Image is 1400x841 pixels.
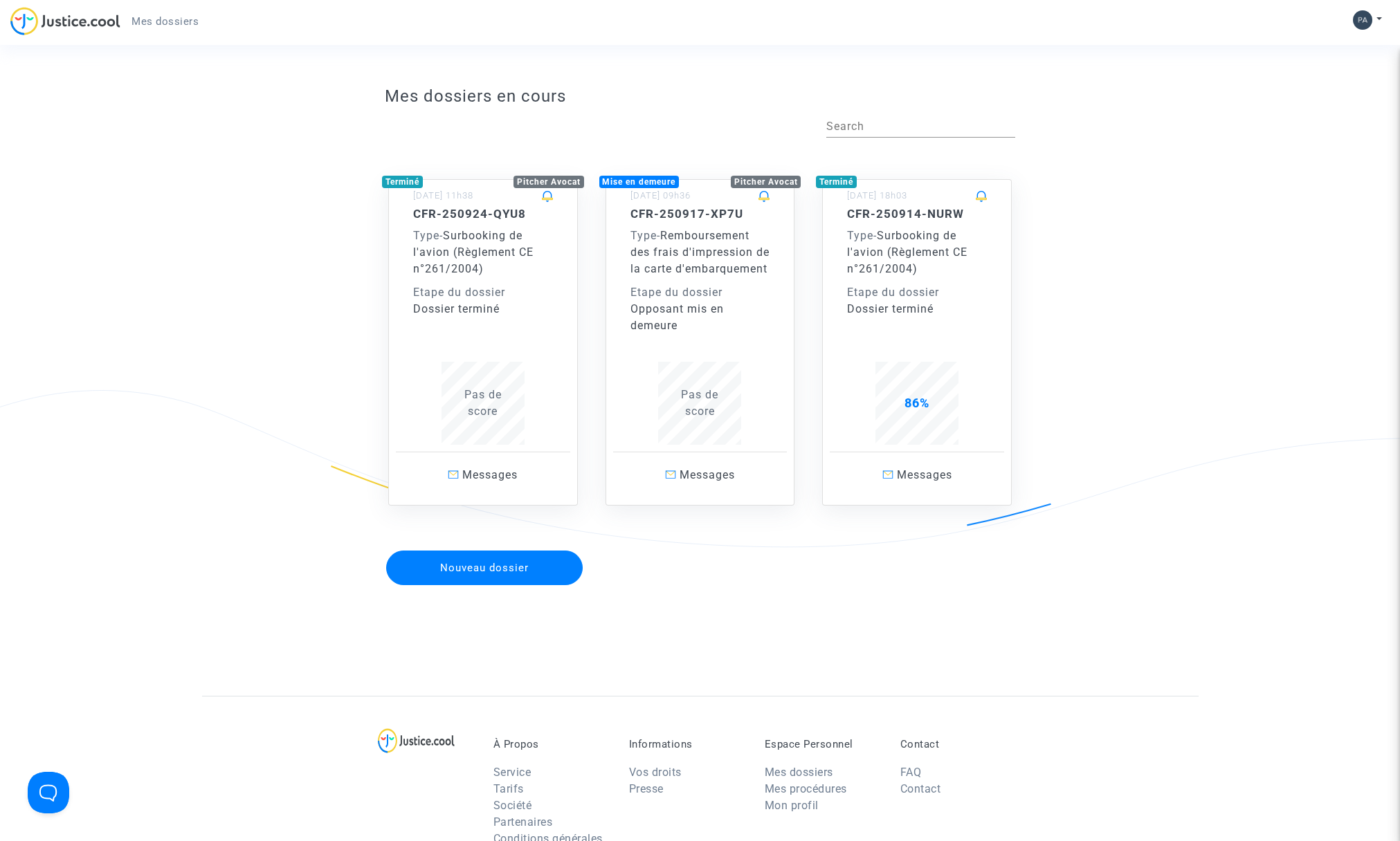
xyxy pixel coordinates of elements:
h5: CFR-250924-QYU8 [413,207,553,221]
a: Vos droits [629,766,682,779]
a: Tarifs [493,782,524,795]
div: Etape du dossier [630,284,770,301]
div: Dossier terminé [847,301,987,317]
a: TerminéPitcher Avocat[DATE] 11h38CFR-250924-QYU8Type-Surbooking de l'avion (Règlement CE n°261/20... [374,151,592,506]
h3: Mes dossiers en cours [385,86,1015,107]
a: Mes dossiers [120,11,210,32]
p: À Propos [493,738,608,750]
div: Dossier terminé [413,301,553,317]
h5: CFR-250914-NURW [847,207,987,221]
a: Société [493,799,532,812]
div: Pitcher Avocat [731,176,801,188]
small: [DATE] 09h36 [630,190,691,201]
div: Pitcher Avocat [513,176,584,188]
span: Surbooking de l'avion (Règlement CE n°261/2004) [847,229,967,275]
span: Messages [897,468,952,481]
a: Messages [613,452,788,498]
a: Messages [830,452,1004,498]
a: Service [493,766,531,779]
span: Remboursement des frais d'impression de la carte d'embarquement [630,229,770,275]
span: - [630,229,660,242]
a: Terminé[DATE] 18h03CFR-250914-NURWType-Surbooking de l'avion (Règlement CE n°261/2004)Etape du do... [808,151,1026,506]
h5: CFR-250917-XP7U [630,207,770,221]
small: [DATE] 11h38 [413,190,473,201]
p: Espace Personnel [765,738,880,750]
div: Terminé [816,176,857,188]
a: Mise en demeurePitcher Avocat[DATE] 09h36CFR-250917-XP7UType-Remboursement des frais d'impression... [592,151,809,506]
div: Etape du dossier [847,284,987,301]
a: Mon profil [765,799,819,812]
p: Contact [900,738,1015,750]
span: - [413,229,443,242]
div: Terminé [382,176,423,188]
span: Surbooking de l'avion (Règlement CE n°261/2004) [413,229,534,275]
div: Mise en demeure [599,176,680,188]
a: Contact [900,782,941,795]
span: Mes dossiers [131,15,199,28]
button: Nouveau dossier [386,551,583,585]
span: Messages [462,468,518,481]
img: 70094d8604c59bed666544247a582dd0 [1353,10,1372,30]
span: Type [413,229,439,242]
div: Opposant mis en demeure [630,301,770,334]
img: logo-lg.svg [378,728,455,753]
span: 86% [904,396,929,410]
span: Type [630,229,657,242]
a: Mes procédures [765,782,847,795]
span: - [847,229,877,242]
span: Pas de score [681,388,718,418]
span: Type [847,229,873,242]
img: jc-logo.svg [10,7,120,35]
a: Mes dossiers [765,766,833,779]
iframe: Help Scout Beacon - Open [28,772,69,813]
p: Informations [629,738,744,750]
div: Etape du dossier [413,284,553,301]
span: Messages [680,468,735,481]
a: Presse [629,782,664,795]
small: [DATE] 18h03 [847,190,907,201]
a: FAQ [900,766,922,779]
span: Pas de score [464,388,502,418]
a: Partenaires [493,815,553,829]
a: Messages [396,452,570,498]
a: Nouveau dossier [385,542,584,555]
